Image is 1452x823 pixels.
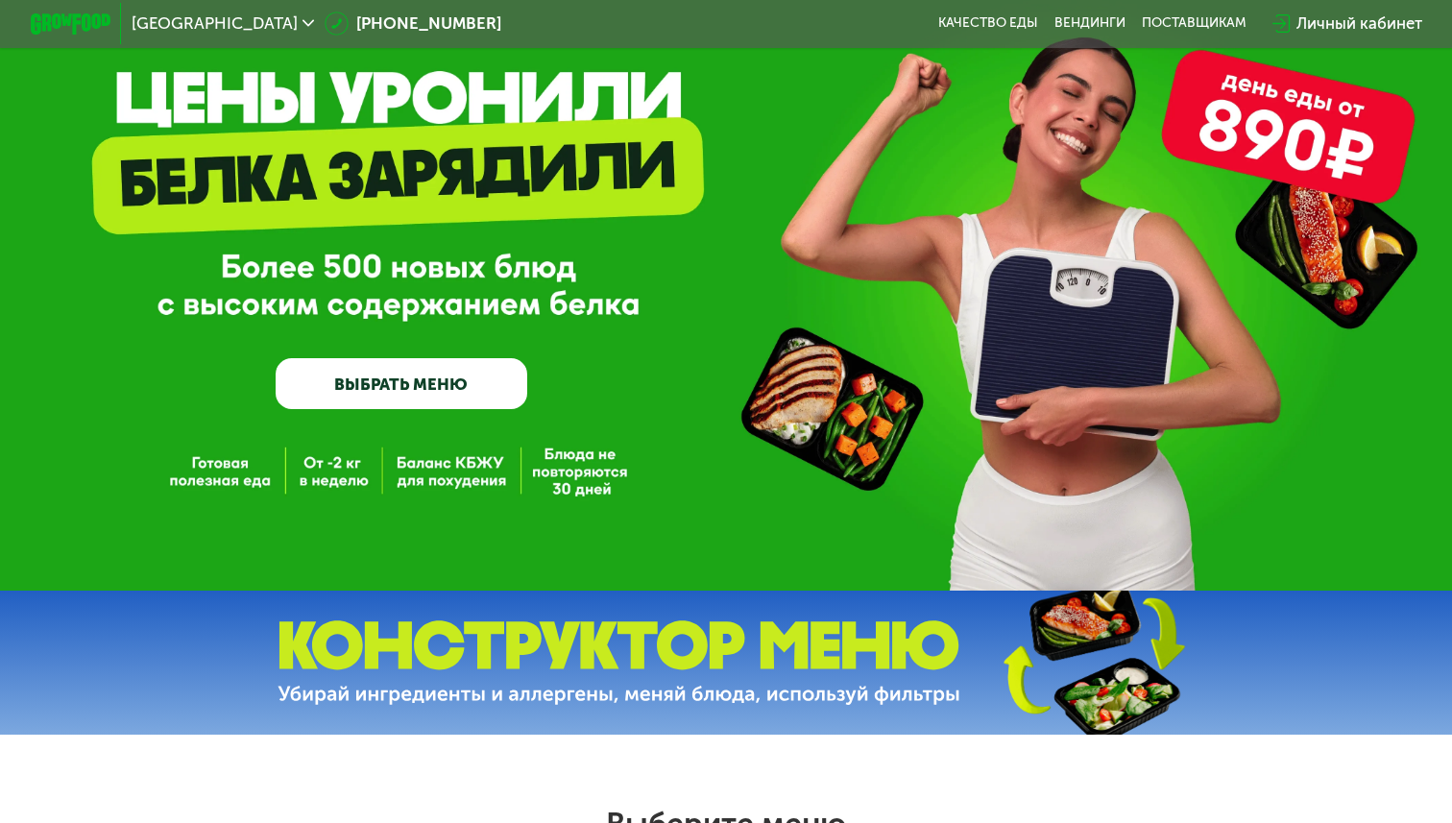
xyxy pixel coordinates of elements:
[938,15,1038,32] a: Качество еды
[132,15,298,32] span: [GEOGRAPHIC_DATA]
[1054,15,1125,32] a: Вендинги
[1142,15,1246,32] div: поставщикам
[325,12,502,36] a: [PHONE_NUMBER]
[1296,12,1422,36] div: Личный кабинет
[276,358,526,408] a: ВЫБРАТЬ МЕНЮ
